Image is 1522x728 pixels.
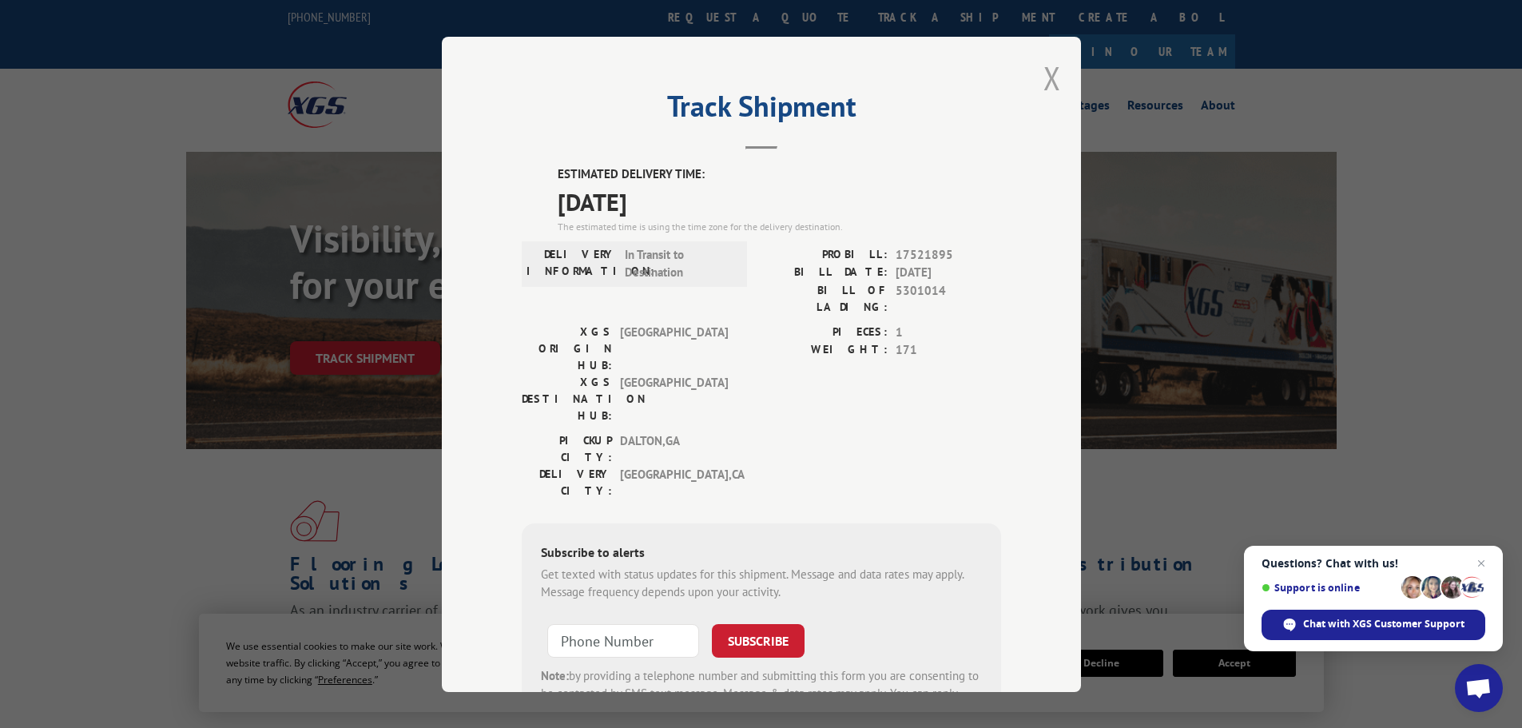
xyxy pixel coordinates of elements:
span: Support is online [1262,582,1396,594]
label: BILL DATE: [761,264,888,282]
label: WEIGHT: [761,341,888,360]
div: Subscribe to alerts [541,542,982,565]
span: [DATE] [558,183,1001,219]
span: [GEOGRAPHIC_DATA] , CA [620,465,728,499]
span: In Transit to Destination [625,245,733,281]
div: The estimated time is using the time zone for the delivery destination. [558,219,1001,233]
span: 171 [896,341,1001,360]
span: [GEOGRAPHIC_DATA] [620,373,728,424]
div: Open chat [1455,664,1503,712]
label: DELIVERY INFORMATION: [527,245,617,281]
div: Chat with XGS Customer Support [1262,610,1485,640]
span: 5301014 [896,281,1001,315]
label: ESTIMATED DELIVERY TIME: [558,165,1001,184]
label: XGS DESTINATION HUB: [522,373,612,424]
span: Questions? Chat with us! [1262,557,1485,570]
label: XGS ORIGIN HUB: [522,323,612,373]
span: [GEOGRAPHIC_DATA] [620,323,728,373]
label: PIECES: [761,323,888,341]
button: SUBSCRIBE [712,623,805,657]
strong: Note: [541,667,569,682]
input: Phone Number [547,623,699,657]
span: 17521895 [896,245,1001,264]
div: by providing a telephone number and submitting this form you are consenting to be contacted by SM... [541,666,982,721]
span: DALTON , GA [620,432,728,465]
label: PICKUP CITY: [522,432,612,465]
span: Chat with XGS Customer Support [1303,617,1464,631]
span: Close chat [1472,554,1491,573]
h2: Track Shipment [522,95,1001,125]
span: [DATE] [896,264,1001,282]
label: PROBILL: [761,245,888,264]
span: 1 [896,323,1001,341]
label: BILL OF LADING: [761,281,888,315]
button: Close modal [1043,57,1061,99]
div: Get texted with status updates for this shipment. Message and data rates may apply. Message frequ... [541,565,982,601]
label: DELIVERY CITY: [522,465,612,499]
